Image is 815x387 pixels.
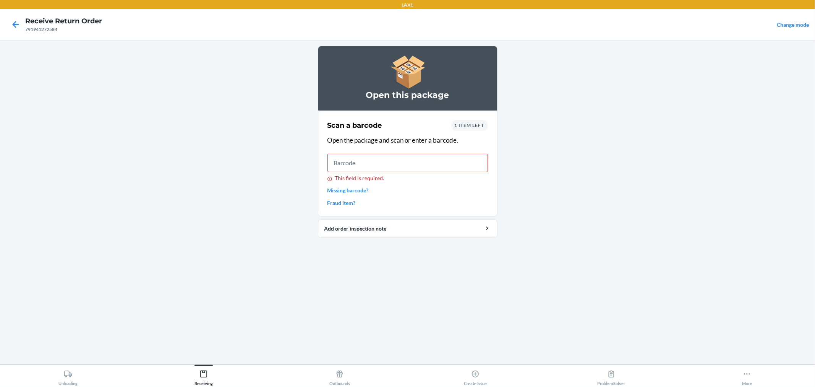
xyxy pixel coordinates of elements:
a: Fraud item? [327,199,488,207]
h3: Open this package [327,89,488,101]
a: Missing barcode? [327,186,488,194]
div: Add order inspection note [324,224,491,233]
div: Problem Solver [597,367,625,386]
h4: Receive Return Order [25,16,102,26]
span: 1 item left [455,122,484,128]
a: Change mode [777,21,809,28]
button: Problem Solver [543,365,679,386]
div: Receiving [194,367,213,386]
button: Create Issue [408,365,544,386]
div: More [742,367,752,386]
p: LAX1 [402,2,413,8]
div: Outbounds [329,367,350,386]
input: This field is required. [327,154,488,172]
button: Receiving [136,365,272,386]
button: Add order inspection note [318,220,497,238]
h2: Scan a barcode [327,120,382,130]
div: This field is required. [327,175,488,182]
div: Create Issue [464,367,487,386]
button: Outbounds [272,365,408,386]
p: Open the package and scan or enter a barcode. [327,135,488,145]
div: 791941272584 [25,26,102,33]
div: Unloading [58,367,78,386]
